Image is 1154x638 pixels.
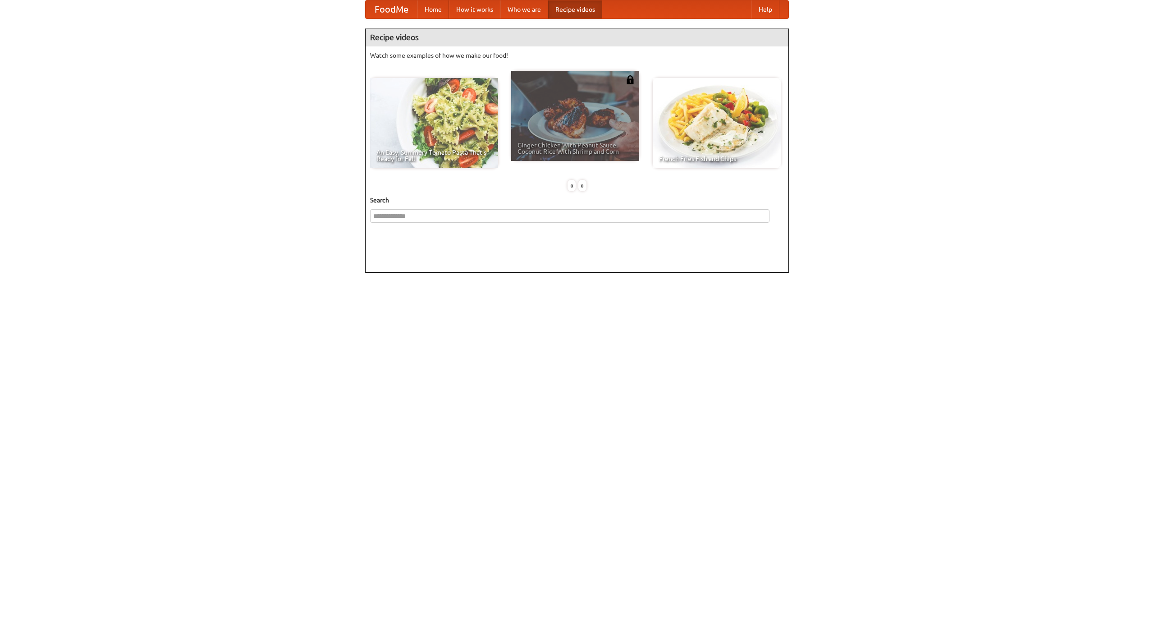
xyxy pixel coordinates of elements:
[370,51,784,60] p: Watch some examples of how we make our food!
[370,196,784,205] h5: Search
[500,0,548,18] a: Who we are
[376,149,492,162] span: An Easy, Summery Tomato Pasta That's Ready for Fall
[366,0,417,18] a: FoodMe
[578,180,586,191] div: »
[659,156,774,162] span: French Fries Fish and Chips
[417,0,449,18] a: Home
[449,0,500,18] a: How it works
[370,78,498,168] a: An Easy, Summery Tomato Pasta That's Ready for Fall
[751,0,779,18] a: Help
[568,180,576,191] div: «
[366,28,788,46] h4: Recipe videos
[653,78,781,168] a: French Fries Fish and Chips
[548,0,602,18] a: Recipe videos
[626,75,635,84] img: 483408.png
